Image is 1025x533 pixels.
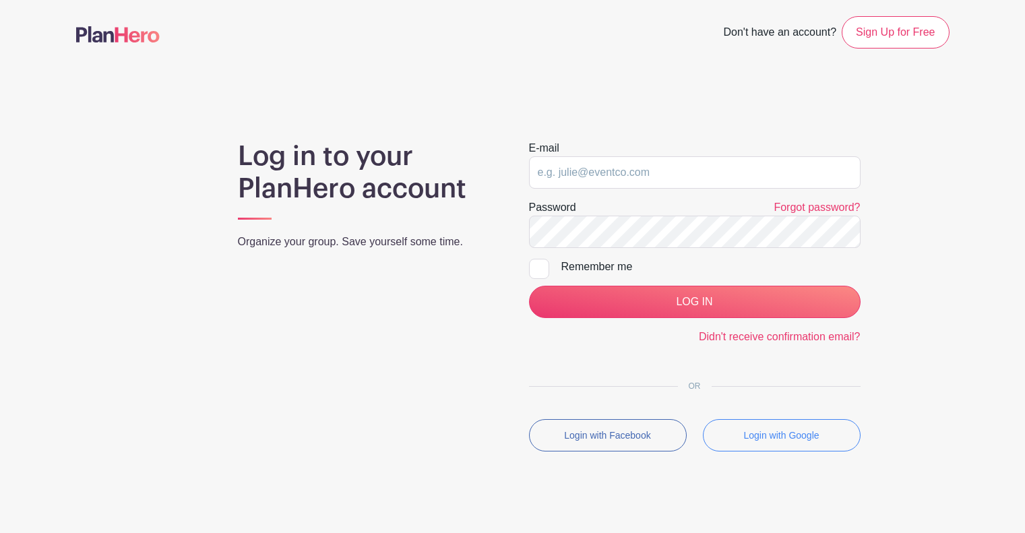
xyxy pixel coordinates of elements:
label: E-mail [529,140,559,156]
span: OR [678,381,712,391]
label: Password [529,199,576,216]
small: Login with Google [743,430,819,441]
span: Don't have an account? [723,19,836,49]
p: Organize your group. Save yourself some time. [238,234,497,250]
input: LOG IN [529,286,861,318]
a: Sign Up for Free [842,16,949,49]
button: Login with Facebook [529,419,687,451]
div: Remember me [561,259,861,275]
h1: Log in to your PlanHero account [238,140,497,205]
button: Login with Google [703,419,861,451]
a: Forgot password? [774,201,860,213]
img: logo-507f7623f17ff9eddc593b1ce0a138ce2505c220e1c5a4e2b4648c50719b7d32.svg [76,26,160,42]
a: Didn't receive confirmation email? [699,331,861,342]
input: e.g. julie@eventco.com [529,156,861,189]
small: Login with Facebook [564,430,650,441]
